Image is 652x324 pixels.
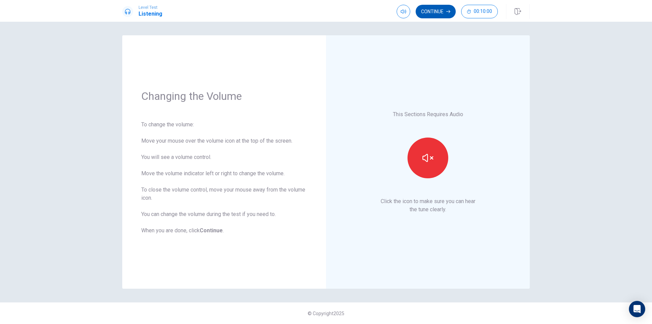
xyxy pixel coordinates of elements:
[308,311,344,316] span: © Copyright 2025
[629,301,645,317] div: Open Intercom Messenger
[393,110,463,119] p: This Sections Requires Audio
[141,89,307,103] h1: Changing the Volume
[474,9,492,14] span: 00:10:00
[461,5,498,18] button: 00:10:00
[416,5,456,18] button: Continue
[141,121,307,235] div: To change the volume: Move your mouse over the volume icon at the top of the screen. You will see...
[139,5,162,10] span: Level Test
[200,227,223,234] b: Continue
[139,10,162,18] h1: Listening
[381,197,475,214] p: Click the icon to make sure you can hear the tune clearly.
